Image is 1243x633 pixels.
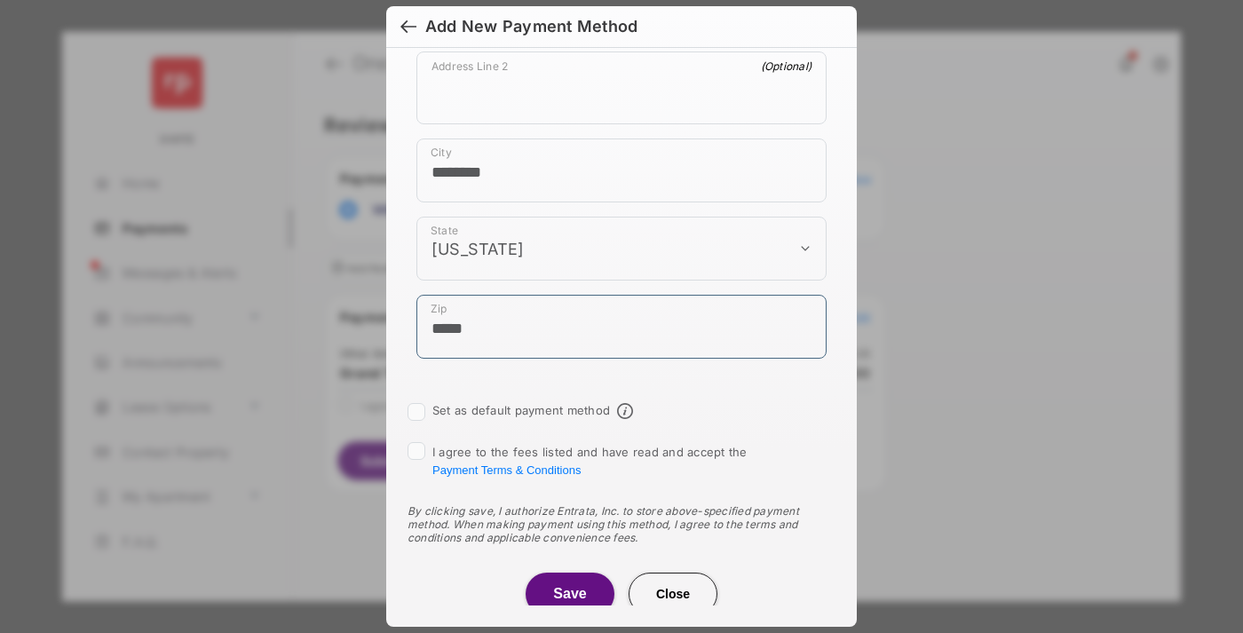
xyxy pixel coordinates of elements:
[416,51,827,124] div: payment_method_screening[postal_addresses][addressLine2]
[416,295,827,359] div: payment_method_screening[postal_addresses][postalCode]
[416,138,827,202] div: payment_method_screening[postal_addresses][locality]
[629,573,717,615] button: Close
[432,463,581,477] button: I agree to the fees listed and have read and accept the
[432,403,610,417] label: Set as default payment method
[617,403,633,419] span: Default payment method info
[526,573,614,615] button: Save
[416,217,827,281] div: payment_method_screening[postal_addresses][administrativeArea]
[432,445,748,477] span: I agree to the fees listed and have read and accept the
[425,17,637,36] div: Add New Payment Method
[408,504,835,544] div: By clicking save, I authorize Entrata, Inc. to store above-specified payment method. When making ...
